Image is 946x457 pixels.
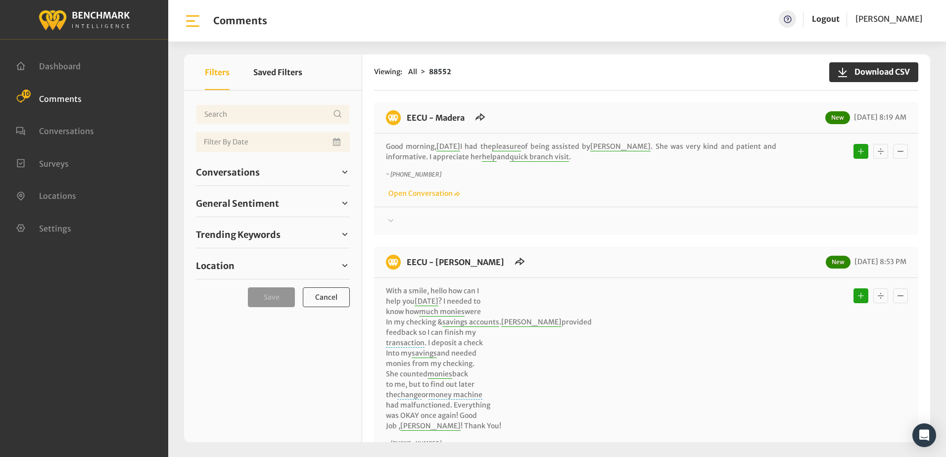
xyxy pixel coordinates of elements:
[825,111,850,124] span: New
[16,125,94,135] a: Conversations
[397,390,422,400] span: change
[196,258,350,273] a: Location
[852,257,906,266] span: [DATE] 8:53 PM
[851,286,910,306] div: Basic example
[415,297,438,306] span: [DATE]
[386,338,425,348] span: transaction
[482,152,497,162] span: help
[16,190,76,200] a: Locations
[408,67,417,76] span: All
[196,104,350,124] input: Username
[401,255,510,270] h6: EECU - Clovis West
[501,318,562,327] span: [PERSON_NAME]
[436,142,460,151] span: [DATE]
[386,286,776,431] p: With a smile, hello how can I help you ? I needed to know how were In my checking & . provided fe...
[196,165,350,180] a: Conversations
[510,152,569,162] span: quick branch visit
[22,90,31,98] span: 10
[855,14,922,24] span: [PERSON_NAME]
[16,223,71,232] a: Settings
[331,132,344,152] button: Open Calendar
[386,110,401,125] img: benchmark
[851,113,906,122] span: [DATE] 8:19 AM
[912,423,936,447] div: Open Intercom Messenger
[16,158,69,168] a: Surveys
[386,440,441,447] i: ~ [PHONE_NUMBER]
[205,54,230,90] button: Filters
[429,67,451,76] strong: 88552
[386,171,441,178] i: ~ [PHONE_NUMBER]
[386,141,776,162] p: Good morning, I had the of being assisted by . She was very kind and patient and informative. I a...
[829,62,918,82] button: Download CSV
[407,113,465,123] a: EECU - Madera
[253,54,302,90] button: Saved Filters
[590,142,651,151] span: [PERSON_NAME]
[39,93,82,103] span: Comments
[428,390,482,400] span: money machine
[492,142,521,151] span: pleasure
[826,256,851,269] span: New
[196,228,281,241] span: Trending Keywords
[213,15,267,27] h1: Comments
[39,158,69,168] span: Surveys
[419,307,465,317] span: much monies
[196,132,350,152] input: Date range input field
[196,197,279,210] span: General Sentiment
[196,196,350,211] a: General Sentiment
[303,287,350,307] button: Cancel
[38,7,130,32] img: benchmark
[812,14,840,24] a: Logout
[849,66,910,78] span: Download CSV
[386,255,401,270] img: benchmark
[196,227,350,242] a: Trending Keywords
[39,191,76,201] span: Locations
[196,259,235,273] span: Location
[16,60,81,70] a: Dashboard
[400,421,461,431] span: [PERSON_NAME]
[39,61,81,71] span: Dashboard
[442,318,499,327] span: savings accounts
[196,166,260,179] span: Conversations
[386,189,460,198] a: Open Conversation
[16,93,82,103] a: Comments 10
[184,12,201,30] img: bar
[407,257,504,267] a: EECU - [PERSON_NAME]
[412,349,437,358] span: savings
[39,223,71,233] span: Settings
[374,67,402,77] span: Viewing:
[855,10,922,28] a: [PERSON_NAME]
[851,141,910,161] div: Basic example
[401,110,471,125] h6: EECU - Madera
[39,126,94,136] span: Conversations
[812,10,840,28] a: Logout
[427,369,452,379] span: monies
